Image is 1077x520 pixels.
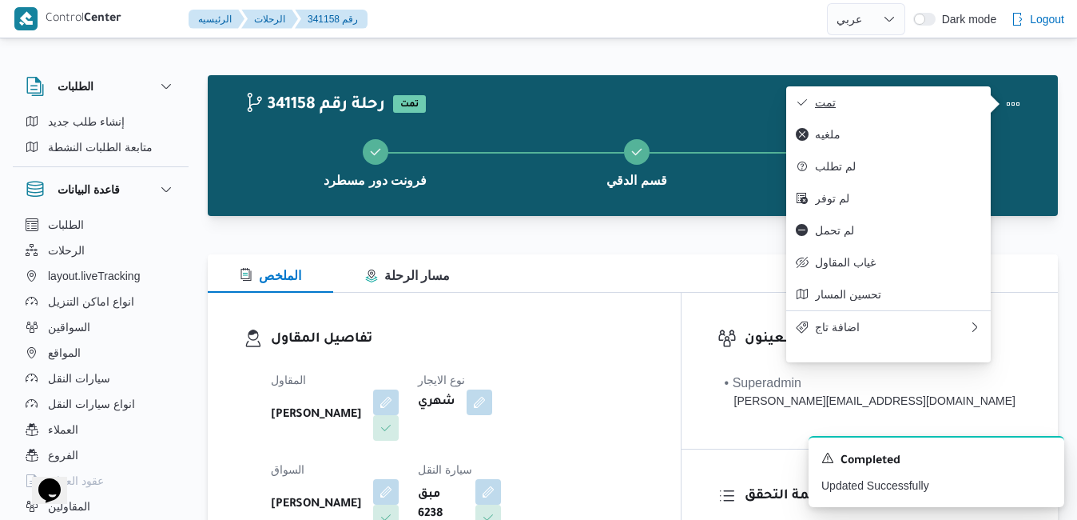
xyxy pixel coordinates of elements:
button: ملغيه [786,118,991,150]
span: السواقين [48,318,90,337]
h3: تفاصيل المقاول [271,329,645,350]
span: السواق [271,463,304,476]
div: [PERSON_NAME][EMAIL_ADDRESS][DOMAIN_NAME] [725,393,1015,410]
button: المواقع [19,340,182,366]
span: Dark mode [936,13,996,26]
span: الطلبات [48,215,84,234]
button: قاعدة البيانات [26,180,176,199]
span: المقاول [271,374,306,386]
span: سيارة النقل [418,463,472,476]
b: تمت [400,100,419,110]
span: انواع اماكن التنزيل [48,292,134,311]
button: لم تطلب [786,150,991,182]
span: العملاء [48,420,78,439]
button: الفروع [19,442,182,468]
span: الفروع [48,446,78,465]
div: • Superadmin [725,374,1015,393]
button: العملاء [19,417,182,442]
div: الطلبات [13,109,189,166]
span: ملغيه [815,128,981,141]
button: انواع اماكن التنزيل [19,289,182,314]
h2: 341158 رحلة رقم [244,95,385,116]
button: فرونت دور مسطرد [768,120,1029,203]
button: عقود العملاء [19,468,182,494]
span: سيارات النقل [48,369,110,388]
button: الرحلات [241,10,298,29]
button: 341158 رقم [295,10,368,29]
span: Completed [841,452,900,471]
button: سيارات النقل [19,366,182,391]
button: لم توفر [786,182,991,214]
svg: Step 1 is complete [369,146,382,158]
button: إنشاء طلب جديد [19,109,182,134]
button: تحسين المسار [786,278,991,310]
span: فرونت دور مسطرد [324,171,427,190]
span: إنشاء طلب جديد [48,112,125,131]
button: الطلبات [26,77,176,96]
button: layout.liveTracking [19,263,182,289]
button: الرحلات [19,238,182,263]
span: المواقع [48,343,81,362]
span: لم تطلب [815,160,981,173]
h3: قائمة التحقق [745,486,1022,507]
button: السواقين [19,314,182,340]
span: مسار الرحلة [365,269,450,282]
button: Actions [997,88,1029,120]
button: غياب المقاول [786,246,991,278]
b: [PERSON_NAME] [271,406,362,425]
div: Notification [821,450,1051,471]
span: قسم الدقي [606,171,666,190]
span: انواع سيارات النقل [48,394,135,414]
button: فرونت دور مسطرد [244,120,506,203]
p: Updated Successfully [821,478,1051,494]
span: نوع الايجار [418,374,465,386]
span: غياب المقاول [815,256,981,269]
b: Center [84,13,121,26]
iframe: chat widget [16,456,67,504]
span: الرحلات [48,241,85,260]
b: [PERSON_NAME] [271,495,362,514]
span: Logout [1030,10,1064,29]
span: متابعة الطلبات النشطة [48,138,153,157]
span: • Superadmin mohamed.nabil@illa.com.eg [725,374,1015,410]
span: تمت [393,95,426,113]
b: شهري [418,393,455,412]
span: عقود العملاء [48,471,104,490]
h3: الطلبات [58,77,93,96]
span: layout.liveTracking [48,266,140,286]
span: المقاولين [48,497,90,516]
h3: المعينون [745,329,1022,350]
span: تمت [815,96,981,109]
button: لم تحمل [786,214,991,246]
span: تحسين المسار [815,288,981,301]
span: الملخص [240,269,301,282]
button: Logout [1004,3,1071,35]
span: اضافة تاج [815,321,968,334]
svg: Step 2 is complete [630,146,643,158]
button: المقاولين [19,494,182,519]
button: انواع سيارات النقل [19,391,182,417]
button: اضافة تاج [786,310,991,343]
button: تمت [786,86,991,118]
span: لم تحمل [815,224,981,237]
button: الطلبات [19,212,182,238]
span: لم توفر [815,192,981,205]
button: قسم الدقي [506,120,767,203]
img: X8yXhbKr1z7QwAAAABJRU5ErkJggg== [14,7,38,30]
button: متابعة الطلبات النشطة [19,134,182,160]
h3: قاعدة البيانات [58,180,120,199]
button: الرئيسيه [189,10,244,29]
